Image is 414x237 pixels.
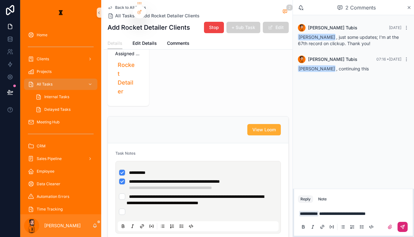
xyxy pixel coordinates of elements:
a: Data Cleaner [24,178,97,190]
a: Internal Tasks [32,91,97,103]
span: Details [108,40,122,46]
a: Add Rocket Detailer Clients [141,13,200,19]
span: [PERSON_NAME] Tubis [308,25,357,31]
span: Automation Errors [37,194,69,199]
span: Internal Tasks [44,94,69,99]
span: Delayed Tasks [44,107,71,112]
span: Assigned project collection [115,50,141,57]
span: Clients [37,56,49,62]
span: 2 Comments [345,4,376,11]
a: CRM [24,140,97,152]
a: Meeting Hub [24,116,97,128]
p: [PERSON_NAME] [44,222,81,229]
span: 07:16 • [DATE] [376,57,401,62]
span: 2 [286,4,293,11]
span: Comments [167,40,189,46]
span: View Loom [252,127,276,133]
a: Employee [24,166,97,177]
div: Note [318,197,327,202]
span: [PERSON_NAME] [298,34,336,40]
span: [PERSON_NAME] [298,65,336,72]
span: + Sub Task [232,24,255,31]
span: Data Cleaner [37,181,60,187]
span: All Tasks [115,13,135,19]
a: Home [24,29,97,41]
span: CRM [37,144,46,149]
span: Home [37,33,47,38]
button: + Sub Task [226,22,260,33]
a: Clients [24,53,97,65]
span: Sales Pipeline [37,156,62,161]
span: , continuing this [298,66,369,71]
button: Reply [298,195,313,203]
button: Stop [204,22,224,33]
span: Edit Details [133,40,157,46]
a: All Tasks [24,79,97,90]
span: Employee [37,169,54,174]
span: All Tasks [37,82,53,87]
a: Comments [167,38,189,50]
a: Details [108,38,122,50]
span: Rocket Detailer [118,61,136,96]
button: 2 [281,8,289,16]
span: Meeting Hub [37,120,59,125]
img: App logo [56,8,66,18]
button: Edit [263,22,289,33]
span: Stop [209,24,219,31]
span: Back to All Tasks [115,5,146,10]
span: Projects [37,69,52,74]
button: Note [316,195,329,203]
h1: Add Rocket Detailer Clients [108,23,190,32]
span: , just some updates; I'm at the 67th record on clickup. Thank you! [298,34,399,46]
div: scrollable content [20,25,101,214]
button: View Loom [247,124,281,135]
a: Projects [24,66,97,77]
a: Delayed Tasks [32,104,97,115]
span: Task Notes [115,151,135,156]
a: Rocket Detailer [115,59,139,97]
a: Automation Errors [24,191,97,202]
a: Sales Pipeline [24,153,97,164]
span: [DATE] [389,25,401,30]
a: Edit Details [133,38,157,50]
span: [PERSON_NAME] Tubis [308,56,357,62]
a: Back to All Tasks [108,5,146,10]
a: All Tasks [108,13,135,19]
